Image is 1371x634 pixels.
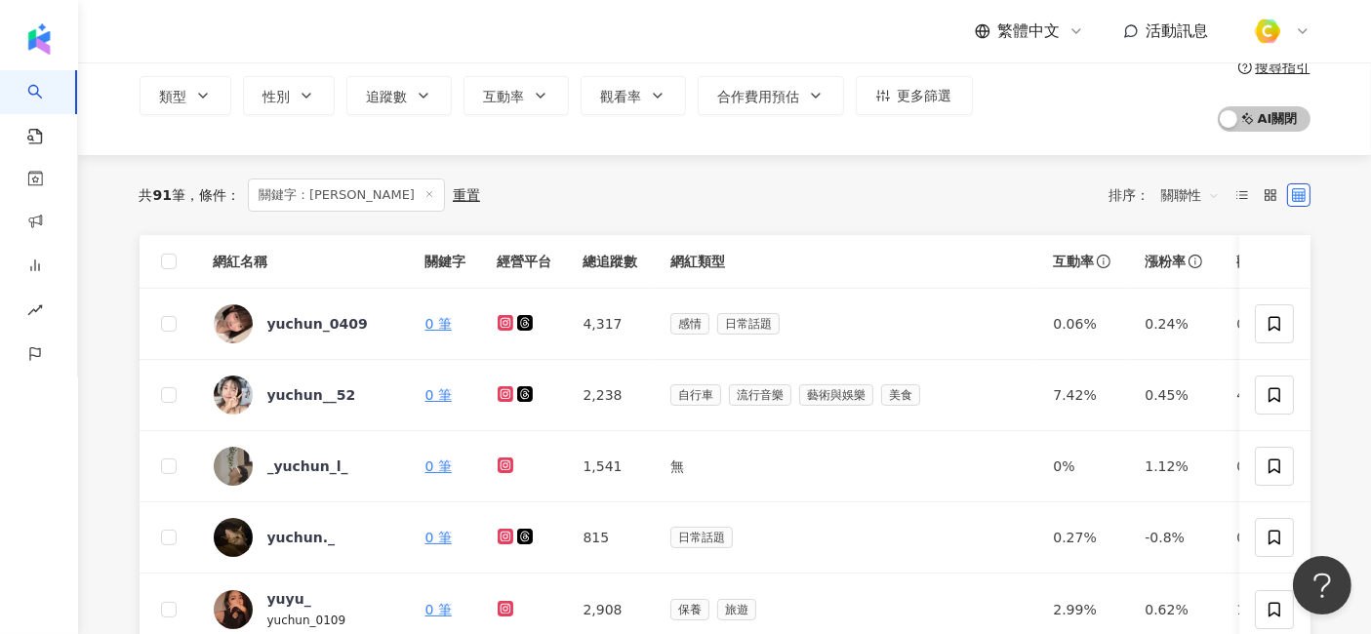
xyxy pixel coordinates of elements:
[367,89,408,104] span: 追蹤數
[425,387,452,403] a: 0 筆
[214,447,253,486] img: KOL Avatar
[248,178,445,212] span: 關鍵字：[PERSON_NAME]
[1236,384,1297,406] div: 45%
[214,590,253,629] img: KOL Avatar
[1053,313,1113,335] div: 0.06%
[1256,59,1311,75] div: 搜尋指引
[1053,527,1113,548] div: 0.27%
[670,313,709,335] span: 感情
[581,76,686,115] button: 觀看率
[267,385,356,405] div: yuchun__52
[670,527,733,548] span: 日常話題
[1161,179,1220,211] span: 關聯性
[1109,179,1230,211] div: 排序：
[1145,527,1205,548] div: -0.8%
[1145,313,1205,335] div: 0.24%
[425,316,452,332] a: 0 筆
[1145,456,1205,477] div: 1.12%
[214,376,253,415] img: KOL Avatar
[1236,527,1297,548] div: 0%
[670,384,721,406] span: 自行車
[267,456,348,476] div: _yuchun_l_
[717,599,756,620] span: 旅遊
[140,76,231,115] button: 類型
[160,89,187,104] span: 類型
[214,304,394,343] a: KOL Avataryuchun_0409
[1186,252,1205,271] span: info-circle
[425,602,452,617] a: 0 筆
[267,314,368,334] div: yuchun_0409
[1053,456,1113,477] div: 0%
[1145,599,1205,620] div: 0.62%
[568,289,656,360] td: 4,317
[1236,313,1297,335] div: 0%
[27,291,43,335] span: rise
[698,76,844,115] button: 合作費用預估
[568,431,656,502] td: 1,541
[881,384,920,406] span: 美食
[856,76,973,115] button: 更多篩選
[718,89,800,104] span: 合作費用預估
[1053,252,1094,271] span: 互動率
[1236,456,1297,477] div: 0%
[482,235,568,289] th: 經營平台
[243,76,335,115] button: 性別
[1249,13,1286,50] img: %E6%96%B9%E5%BD%A2%E7%B4%94.png
[1236,599,1297,620] div: 152%
[214,447,394,486] a: KOL Avatar_yuchun_l_
[1238,60,1252,74] span: question-circle
[263,89,291,104] span: 性別
[267,528,336,547] div: yuchun._
[484,89,525,104] span: 互動率
[410,235,482,289] th: 關鍵字
[464,76,569,115] button: 互動率
[898,88,952,103] span: 更多篩選
[267,589,311,609] div: yuyu_
[27,70,66,146] a: search
[1147,21,1209,40] span: 活動訊息
[214,376,394,415] a: KOL Avataryuchun__52
[425,530,452,545] a: 0 筆
[1236,252,1277,271] span: 觀看率
[568,235,656,289] th: 總追蹤數
[1053,384,1113,406] div: 7.42%
[185,187,240,203] span: 條件 ：
[1145,384,1205,406] div: 0.45%
[1094,252,1113,271] span: info-circle
[568,360,656,431] td: 2,238
[214,518,394,557] a: KOL Avataryuchun._
[453,187,480,203] div: 重置
[1145,252,1186,271] span: 漲粉率
[140,187,185,203] div: 共 筆
[153,187,172,203] span: 91
[1293,556,1351,614] iframe: Help Scout Beacon - Open
[729,384,791,406] span: 流行音樂
[214,518,253,557] img: KOL Avatar
[601,89,642,104] span: 觀看率
[267,614,346,627] span: yuchun_0109
[425,458,452,474] a: 0 筆
[655,235,1037,289] th: 網紅類型
[717,313,780,335] span: 日常話題
[346,76,452,115] button: 追蹤數
[799,384,873,406] span: 藝術與娛樂
[998,20,1061,42] span: 繁體中文
[1053,599,1113,620] div: 2.99%
[23,23,55,55] img: logo icon
[214,304,253,343] img: KOL Avatar
[198,235,410,289] th: 網紅名稱
[214,589,394,630] a: KOL Avataryuyu_yuchun_0109
[670,456,1022,477] div: 無
[568,502,656,574] td: 815
[670,599,709,620] span: 保養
